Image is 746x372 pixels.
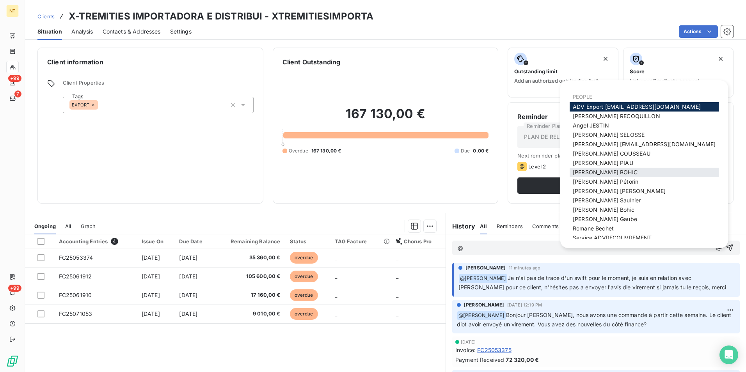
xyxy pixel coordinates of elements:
[335,273,337,280] span: _
[719,345,738,364] div: Open Intercom Messenger
[457,311,506,320] span: @ [PERSON_NAME]
[396,310,398,317] span: _
[111,238,118,245] span: 4
[573,225,614,232] span: Romane Bechet
[573,113,660,119] span: [PERSON_NAME] RECOQUILLON
[37,28,62,35] span: Situation
[524,133,634,141] span: PLAN DE RELANCE EXPORT SANS NOTIF
[8,285,21,292] span: +99
[81,223,96,229] span: Graph
[218,254,281,262] span: 35 360,00 €
[179,310,197,317] span: [DATE]
[457,312,733,328] span: Bonjour [PERSON_NAME], nous avons une commande à partir cette semaine. Le client diot avoir envoy...
[528,163,546,170] span: Level 2
[63,80,254,90] span: Client Properties
[6,355,19,367] img: Logo LeanPay
[311,147,341,154] span: 167 130,00 €
[458,275,726,291] span: Je n'ai pas de trace d'un swift pour le moment, je suis en relation avec [PERSON_NAME] pour ce cl...
[37,13,55,19] span: Clients
[142,292,160,298] span: [DATE]
[573,131,645,138] span: [PERSON_NAME] SELOSSE
[480,223,487,229] span: All
[289,147,308,154] span: Overdue
[506,356,539,364] span: 72 320,00 €
[142,310,160,317] span: [DATE]
[623,48,734,97] button: ScoreLink your Creditsafe account
[335,254,337,261] span: _
[290,238,326,244] div: Status
[335,310,337,317] span: _
[98,101,104,108] input: Add a tag
[47,57,254,67] h6: Client information
[679,25,718,38] button: Actions
[69,9,373,23] h3: X-TREMITIES IMPORTADORA E DISTRIBUI - XTREMITIESIMPORTA
[573,103,701,110] span: ADV Export [EMAIL_ADDRESS][DOMAIN_NAME]
[509,266,540,270] span: 11 minutes ago
[59,254,93,261] span: FC25053374
[59,310,92,317] span: FC25071053
[573,94,592,100] span: PEOPLE
[142,238,170,244] div: Issue On
[218,310,281,318] span: 9 010,00 €
[281,141,284,147] span: 0
[65,223,71,229] span: All
[71,28,93,35] span: Analysis
[396,238,441,244] div: Chorus Pro
[170,28,192,35] span: Settings
[464,301,504,308] span: [PERSON_NAME]
[458,244,463,251] span: @
[497,223,523,229] span: Reminders
[461,340,476,344] span: [DATE]
[290,252,318,264] span: overdue
[465,264,506,271] span: [PERSON_NAME]
[477,346,512,354] span: FC25053375
[218,238,281,244] div: Remaining Balance
[517,177,708,194] button: View
[142,273,160,280] span: [DATE]
[179,238,209,244] div: Due Date
[532,223,559,229] span: Comments
[459,274,507,283] span: @ [PERSON_NAME]
[573,206,634,213] span: [PERSON_NAME] Bohic
[14,90,21,97] span: 7
[72,103,89,107] span: EXPORT
[517,112,724,121] h6: Reminder
[573,150,650,157] span: [PERSON_NAME] COUSSEAU
[335,292,337,298] span: _
[218,273,281,280] span: 105 600,00 €
[179,292,197,298] span: [DATE]
[59,238,132,245] div: Accounting Entries
[396,292,398,298] span: _
[37,12,55,20] a: Clients
[573,188,666,194] span: [PERSON_NAME] [PERSON_NAME]
[573,141,716,147] span: [PERSON_NAME] [EMAIL_ADDRESS][DOMAIN_NAME]
[630,68,645,74] span: Score
[396,273,398,280] span: _
[507,303,542,307] span: [DATE] 12:19 PM
[527,182,691,189] span: View
[455,346,476,354] span: Invoice :
[573,169,638,175] span: [PERSON_NAME] BOHIC
[34,223,56,229] span: Ongoing
[59,273,92,280] span: FC25061912
[8,75,21,82] span: +99
[514,68,558,74] span: Outstanding limit
[6,5,19,17] div: NT
[218,291,281,299] span: 17 160,00 €
[455,356,504,364] span: Payment Received
[514,78,599,84] span: Add an authorized outstanding limit
[142,254,160,261] span: [DATE]
[446,221,475,231] h6: History
[282,57,341,67] h6: Client Outstanding
[290,271,318,282] span: overdue
[59,292,92,298] span: FC25061910
[573,159,633,166] span: [PERSON_NAME] PIAU
[473,147,488,154] span: 0,00 €
[290,308,318,320] span: overdue
[630,78,699,84] span: Link your Creditsafe account
[517,152,724,159] span: Next reminder planned since
[103,28,161,35] span: Contacts & Addresses
[573,197,641,204] span: [PERSON_NAME] Saulnier
[282,106,489,129] h2: 167 130,00 €
[573,234,652,241] span: Service ADVRECOUVREMENT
